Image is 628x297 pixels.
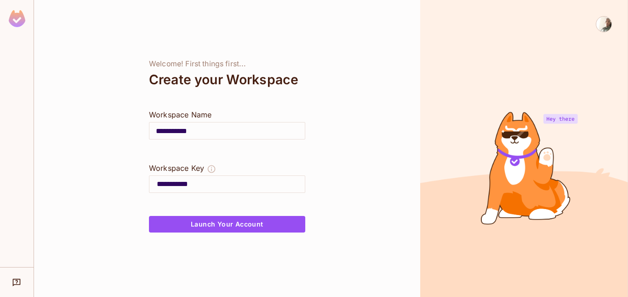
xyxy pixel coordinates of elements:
[149,109,305,120] div: Workspace Name
[9,10,25,27] img: SReyMgAAAABJRU5ErkJggg==
[596,17,611,32] img: Jackson Odda
[149,59,305,69] div: Welcome! First things first...
[149,216,305,233] button: Launch Your Account
[149,69,305,91] div: Create your Workspace
[149,163,204,174] div: Workspace Key
[207,163,216,175] button: The Workspace Key is unique, and serves as the identifier of your workspace.
[6,273,27,291] div: Help & Updates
